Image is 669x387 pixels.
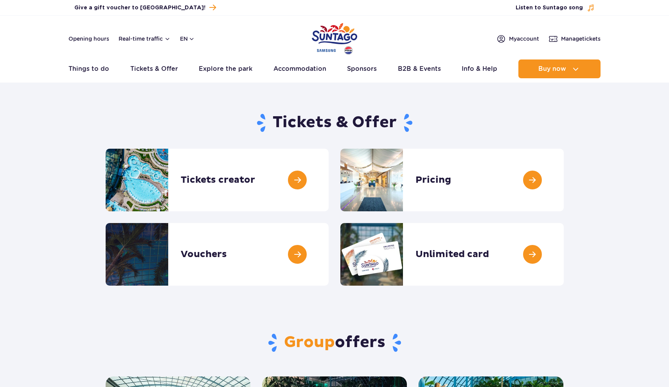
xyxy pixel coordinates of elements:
[516,4,595,12] button: Listen to Suntago song
[516,4,583,12] span: Listen to Suntago song
[74,2,216,13] a: Give a gift voucher to [GEOGRAPHIC_DATA]!
[509,35,539,43] span: My account
[199,59,252,78] a: Explore the park
[518,59,601,78] button: Buy now
[284,333,335,352] span: Group
[68,59,109,78] a: Things to do
[180,35,195,43] button: en
[68,35,109,43] a: Opening hours
[496,34,539,43] a: Myaccount
[561,35,601,43] span: Manage tickets
[398,59,441,78] a: B2B & Events
[462,59,497,78] a: Info & Help
[106,333,564,353] h2: offers
[130,59,178,78] a: Tickets & Offer
[538,65,566,72] span: Buy now
[74,4,205,12] span: Give a gift voucher to [GEOGRAPHIC_DATA]!
[273,59,326,78] a: Accommodation
[106,113,564,133] h1: Tickets & Offer
[347,59,377,78] a: Sponsors
[312,20,357,56] a: Park of Poland
[549,34,601,43] a: Managetickets
[119,36,171,42] button: Real-time traffic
